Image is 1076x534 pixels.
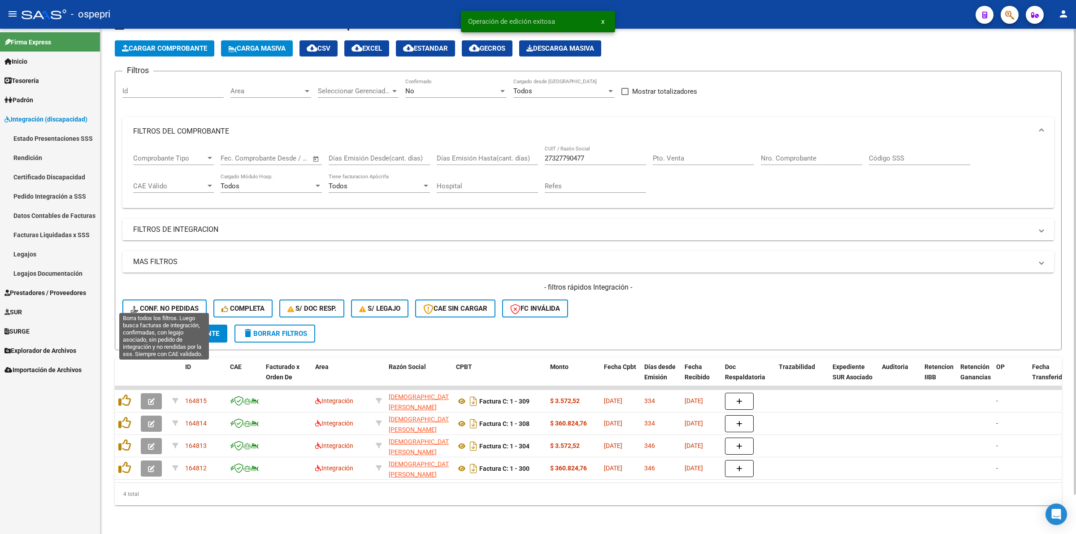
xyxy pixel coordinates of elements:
[133,154,206,162] span: Comprobante Tipo
[4,95,33,105] span: Padrón
[71,4,110,24] span: - ospepri
[996,442,998,449] span: -
[122,117,1054,146] mat-expansion-panel-header: FILTROS DEL COMPROBANTE
[996,420,998,427] span: -
[228,44,286,52] span: Carga Masiva
[389,363,426,370] span: Razón Social
[4,56,27,66] span: Inicio
[185,397,207,404] span: 164815
[415,300,495,317] button: CAE SIN CARGAR
[468,17,555,26] span: Operación de edición exitosa
[479,443,529,450] strong: Factura C: 1 - 304
[550,442,580,449] strong: $ 3.572,52
[878,357,921,397] datatable-header-cell: Auditoria
[685,397,703,404] span: [DATE]
[721,357,775,397] datatable-header-cell: Doc Respaldatoria
[389,460,454,478] span: [DEMOGRAPHIC_DATA] [PERSON_NAME]
[403,43,414,53] mat-icon: cloud_download
[4,326,30,336] span: SURGE
[833,363,872,381] span: Expediente SUR Asociado
[479,465,529,472] strong: Factura C: 1 - 300
[122,282,1054,292] h4: - filtros rápidos Integración -
[221,40,293,56] button: Carga Masiva
[468,417,479,431] i: Descargar documento
[775,357,829,397] datatable-header-cell: Trazabilidad
[996,363,1005,370] span: OP
[389,414,449,433] div: 27327790477
[315,397,353,404] span: Integración
[779,363,815,370] span: Trazabilidad
[133,126,1033,136] mat-panel-title: FILTROS DEL COMPROBANTE
[452,357,547,397] datatable-header-cell: CPBT
[469,44,505,52] span: Gecros
[315,363,329,370] span: Area
[526,44,594,52] span: Descarga Masiva
[243,328,253,339] mat-icon: delete
[122,44,207,52] span: Cargar Comprobante
[130,304,199,313] span: Conf. no pedidas
[230,87,303,95] span: Area
[604,420,622,427] span: [DATE]
[122,251,1054,273] mat-expansion-panel-header: MAS FILTROS
[185,420,207,427] span: 164814
[389,392,449,411] div: 27327790477
[122,64,153,77] h3: Filtros
[550,397,580,404] strong: $ 3.572,52
[359,304,400,313] span: S/ legajo
[829,357,878,397] datatable-header-cell: Expediente SUR Asociado
[130,330,219,338] span: Buscar Comprobante
[133,225,1033,234] mat-panel-title: FILTROS DE INTEGRACION
[133,182,206,190] span: CAE Válido
[550,465,587,472] strong: $ 360.824,76
[389,438,454,456] span: [DEMOGRAPHIC_DATA] [PERSON_NAME]
[644,465,655,472] span: 346
[468,394,479,408] i: Descargar documento
[423,304,487,313] span: CAE SIN CARGAR
[600,357,641,397] datatable-header-cell: Fecha Cpbt
[1046,504,1067,525] div: Open Intercom Messenger
[122,146,1054,208] div: FILTROS DEL COMPROBANTE
[226,357,262,397] datatable-header-cell: CAE
[122,325,227,343] button: Buscar Comprobante
[405,87,414,95] span: No
[403,44,448,52] span: Estandar
[685,465,703,472] span: [DATE]
[318,87,390,95] span: Seleccionar Gerenciador
[279,300,345,317] button: S/ Doc Resp.
[130,328,141,339] mat-icon: search
[644,442,655,449] span: 346
[510,304,560,313] span: FC Inválida
[329,182,347,190] span: Todos
[4,76,39,86] span: Tesorería
[287,304,337,313] span: S/ Doc Resp.
[221,304,265,313] span: Completa
[685,420,703,427] span: [DATE]
[230,363,242,370] span: CAE
[921,357,957,397] datatable-header-cell: Retencion IIBB
[185,363,191,370] span: ID
[479,398,529,405] strong: Factura C: 1 - 309
[133,257,1033,267] mat-panel-title: MAS FILTROS
[351,43,362,53] mat-icon: cloud_download
[685,363,710,381] span: Fecha Recibido
[550,420,587,427] strong: $ 360.824,76
[221,182,239,190] span: Todos
[1032,363,1066,381] span: Fecha Transferido
[604,465,622,472] span: [DATE]
[307,44,330,52] span: CSV
[644,397,655,404] span: 334
[513,87,532,95] span: Todos
[469,43,480,53] mat-icon: cloud_download
[993,357,1028,397] datatable-header-cell: OP
[4,114,87,124] span: Integración (discapacidad)
[996,465,998,472] span: -
[315,442,353,449] span: Integración
[234,325,315,343] button: Borrar Filtros
[389,459,449,478] div: 27327790477
[479,420,529,427] strong: Factura C: 1 - 308
[262,357,312,397] datatable-header-cell: Facturado x Orden De
[456,363,472,370] span: CPBT
[604,442,622,449] span: [DATE]
[4,346,76,356] span: Explorador de Archivos
[604,363,636,370] span: Fecha Cpbt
